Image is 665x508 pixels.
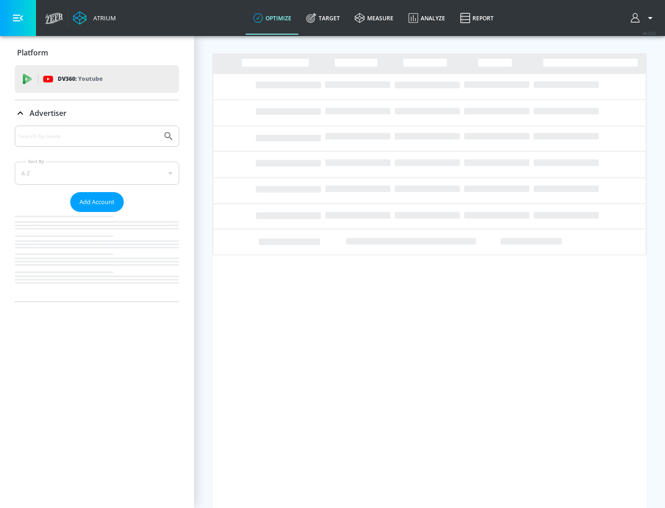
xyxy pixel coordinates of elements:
div: Advertiser [15,100,179,126]
div: DV360: Youtube [15,65,179,93]
a: measure [347,1,401,35]
a: Atrium [73,11,116,25]
label: Sort By [26,158,46,164]
span: Add Account [79,197,115,207]
nav: list of Advertiser [15,212,179,302]
span: v 4.32.0 [643,30,656,36]
a: Analyze [401,1,453,35]
div: A-Z [15,162,179,185]
a: Target [299,1,347,35]
div: Atrium [90,14,116,22]
input: Search by name [18,130,158,142]
p: DV360: [58,74,103,84]
a: optimize [246,1,299,35]
p: Platform [17,48,48,58]
button: Add Account [70,192,124,212]
a: Report [453,1,501,35]
p: Advertiser [30,108,66,118]
div: Platform [15,40,179,66]
p: Youtube [78,74,103,84]
div: Advertiser [15,126,179,302]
